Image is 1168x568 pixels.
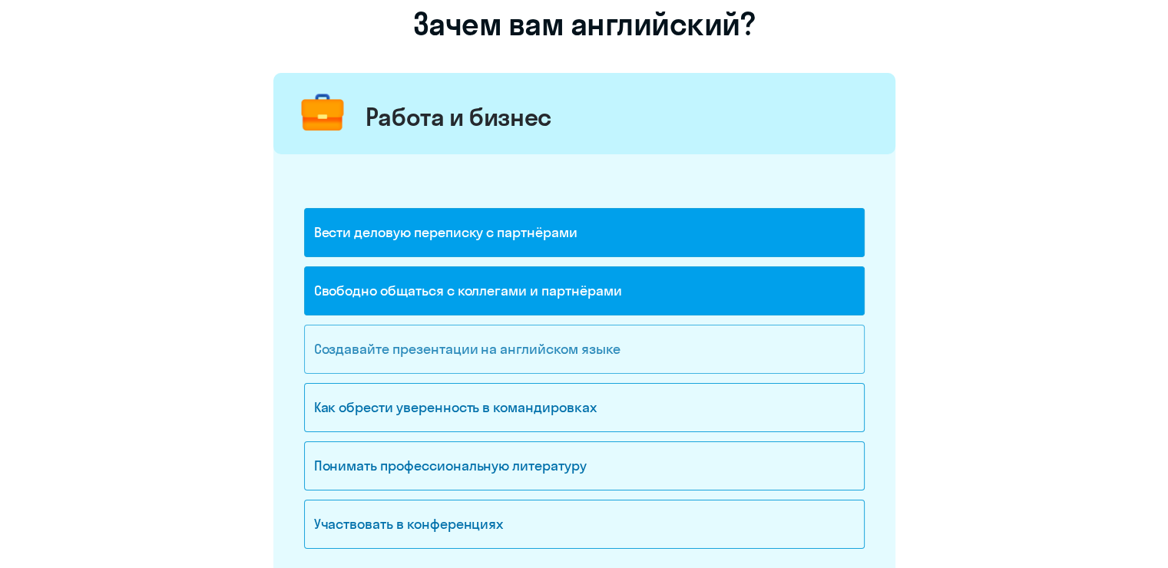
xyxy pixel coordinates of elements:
ya-tr-span: Вести деловую переписку с партнёрами [314,223,577,241]
ya-tr-span: Участвовать в конференциях [314,515,504,533]
ya-tr-span: Создавайте презентации на английском языке [314,340,620,358]
img: briefcase.png [294,85,351,142]
ya-tr-span: Как обрести уверенность в командировках [314,398,597,416]
ya-tr-span: Зачем вам английский? [413,5,756,43]
ya-tr-span: Работа и бизнес [366,101,552,132]
ya-tr-span: Свободно общаться с коллегами и партнёрами [314,282,622,299]
ya-tr-span: Понимать профессиональную литературу [314,457,587,474]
